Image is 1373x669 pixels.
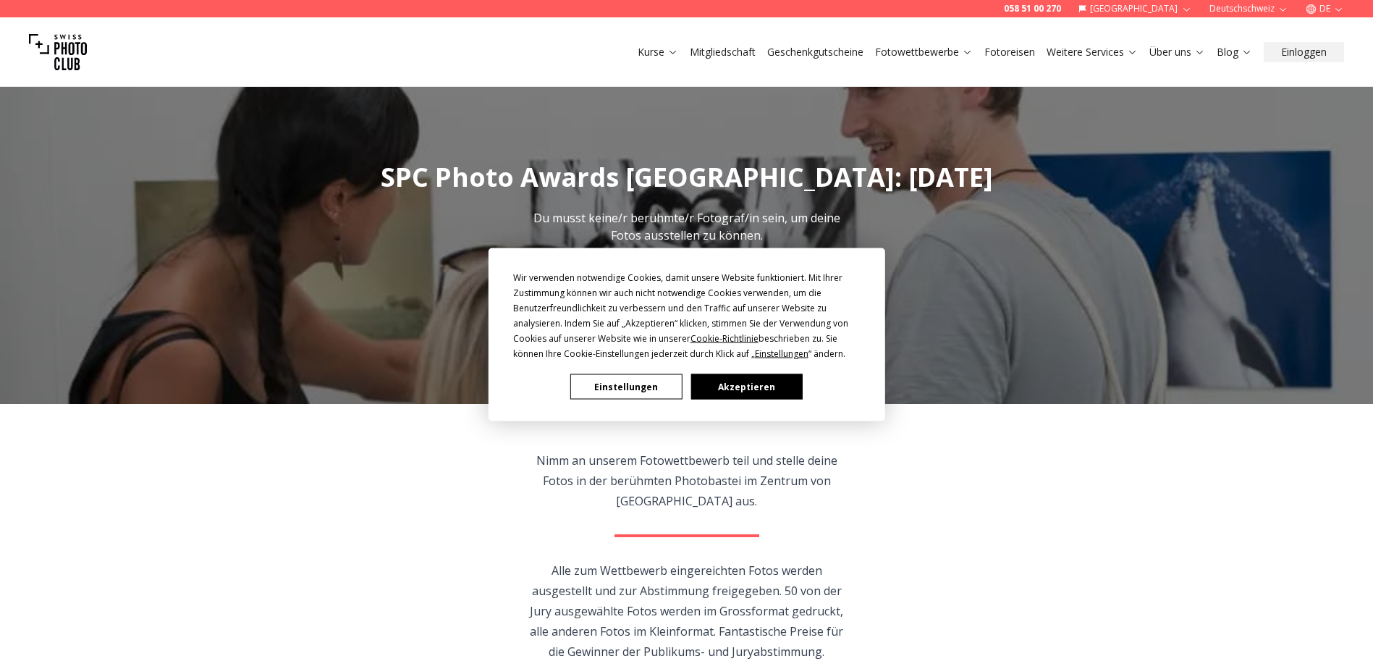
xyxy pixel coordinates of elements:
[690,374,802,400] button: Akzeptieren
[570,374,682,400] button: Einstellungen
[488,248,884,421] div: Cookie Consent Prompt
[755,348,808,360] span: Einstellungen
[690,332,759,345] span: Cookie-Richtlinie
[513,270,861,361] div: Wir verwenden notwendige Cookies, damit unsere Website funktioniert. Mit Ihrer Zustimmung können ...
